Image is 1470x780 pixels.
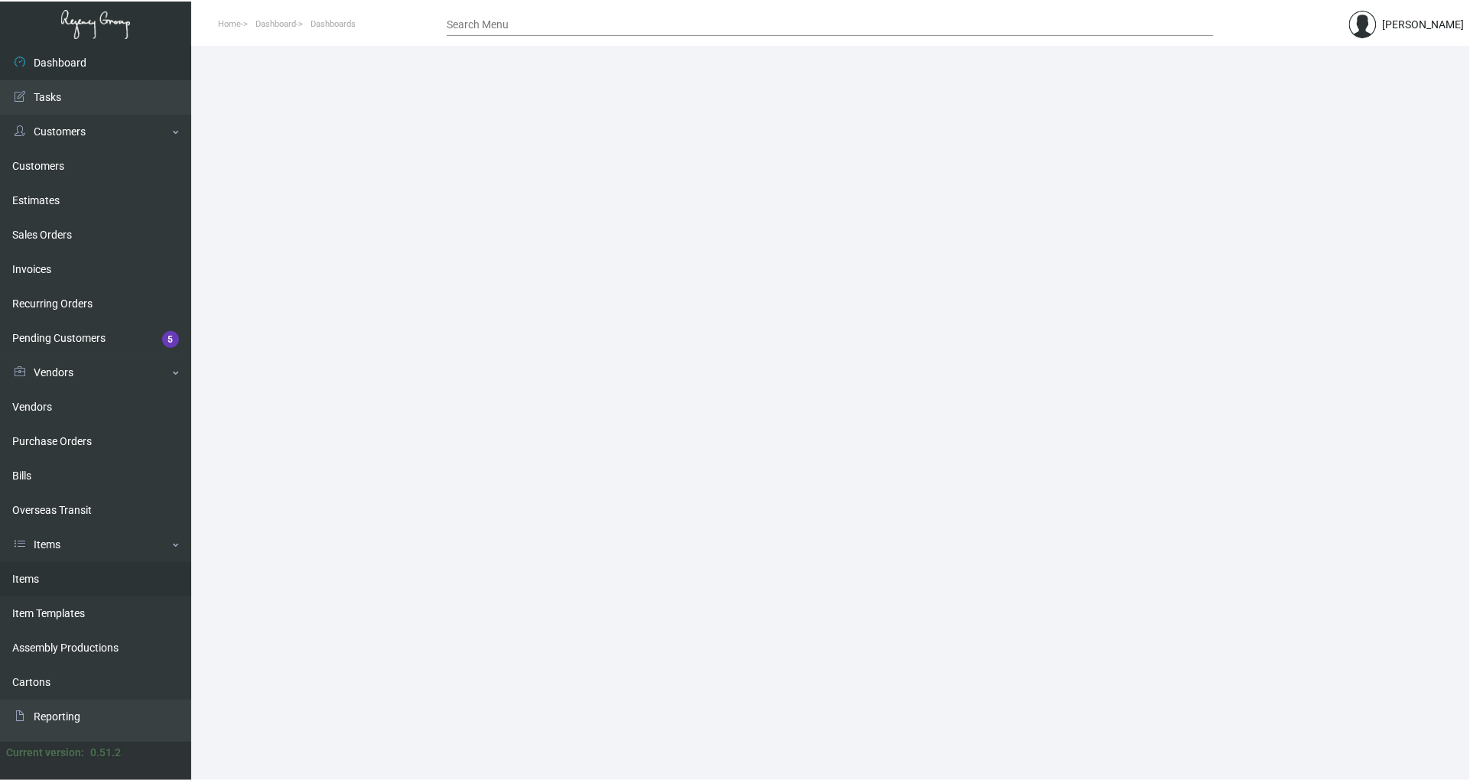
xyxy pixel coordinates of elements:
[255,19,296,29] span: Dashboard
[1383,17,1465,33] div: [PERSON_NAME]
[218,19,241,29] span: Home
[1349,11,1377,38] img: admin@bootstrapmaster.com
[6,745,84,761] div: Current version:
[311,19,356,29] span: Dashboards
[90,745,121,761] div: 0.51.2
